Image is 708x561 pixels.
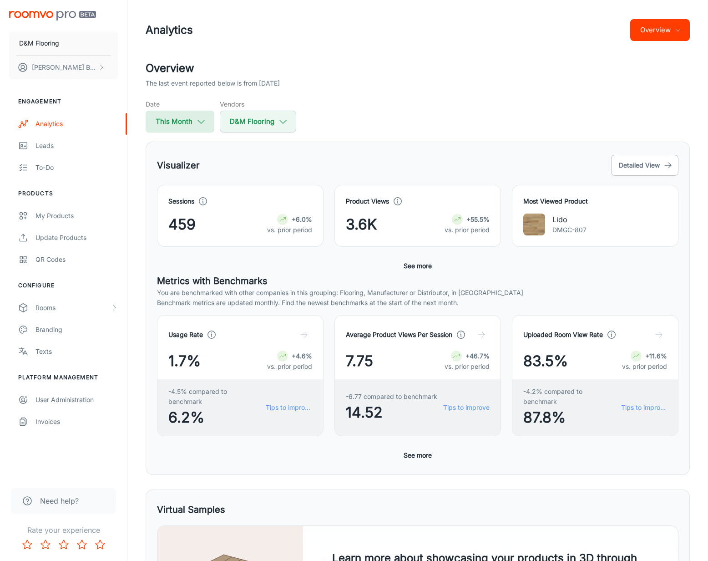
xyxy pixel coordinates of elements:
button: Rate 3 star [55,535,73,554]
button: Rate 1 star [18,535,36,554]
div: Branding [35,325,118,335]
button: Rate 5 star [91,535,109,554]
h5: Metrics with Benchmarks [157,274,678,288]
h4: Average Product Views Per Session [346,330,452,340]
div: Rooms [35,303,111,313]
button: [PERSON_NAME] Bunkhong [9,56,118,79]
div: Texts [35,347,118,357]
span: 14.52 [346,402,437,423]
div: Invoices [35,417,118,427]
span: -4.5% compared to benchmark [168,387,262,407]
button: Overview [630,19,690,41]
strong: +4.6% [292,352,312,360]
strong: +11.6% [645,352,667,360]
span: 6.2% [168,407,262,428]
p: Rate your experience [7,525,120,535]
a: Tips to improve [621,403,667,413]
span: 1.7% [168,350,201,372]
span: -6.77 compared to benchmark [346,392,437,402]
strong: +46.7% [465,352,490,360]
button: Rate 2 star [36,535,55,554]
div: Analytics [35,119,118,129]
button: D&M Flooring [9,31,118,55]
h4: Most Viewed Product [523,196,667,206]
div: User Administration [35,395,118,405]
div: Leads [35,141,118,151]
div: My Products [35,211,118,221]
strong: +55.5% [466,215,490,223]
button: This Month [146,111,214,133]
span: 459 [168,214,196,235]
button: Detailed View [611,155,678,176]
p: vs. prior period [445,362,490,372]
h4: Uploaded Room View Rate [523,330,603,340]
span: -4.2% compared to benchmark [523,387,617,407]
span: 3.6K [346,214,377,235]
span: 7.75 [346,350,373,372]
div: Update Products [35,233,118,243]
p: vs. prior period [445,225,490,235]
button: See more [400,447,435,464]
p: vs. prior period [267,225,312,235]
h5: Vendors [220,99,296,109]
h4: Usage Rate [168,330,203,340]
img: Lido [523,214,545,235]
span: 83.5% [523,350,568,372]
h1: Analytics [146,22,193,38]
div: To-do [35,163,118,173]
img: Roomvo PRO Beta [9,11,96,20]
p: The last event reported below is from [DATE] [146,78,280,88]
p: vs. prior period [267,362,312,372]
h5: Date [146,99,214,109]
h2: Overview [146,60,690,76]
h4: Product Views [346,196,389,206]
p: Lido [552,214,587,225]
h5: Visualizer [157,158,200,172]
h4: Sessions [168,196,194,206]
button: Rate 4 star [73,535,91,554]
a: Tips to improve [266,403,312,413]
p: DMGC-807 [552,225,587,235]
p: You are benchmarked with other companies in this grouping: Flooring, Manufacturer or Distributor,... [157,288,678,298]
div: QR Codes [35,255,118,265]
span: Need help? [40,495,79,506]
a: Tips to improve [443,403,490,413]
h5: Virtual Samples [157,503,225,516]
p: vs. prior period [622,362,667,372]
strong: +6.0% [292,215,312,223]
button: See more [400,258,435,274]
button: D&M Flooring [220,111,296,133]
span: 87.8% [523,407,617,428]
p: Benchmark metrics are updated monthly. Find the newest benchmarks at the start of the next month. [157,298,678,308]
p: D&M Flooring [19,38,59,48]
p: [PERSON_NAME] Bunkhong [32,62,96,72]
